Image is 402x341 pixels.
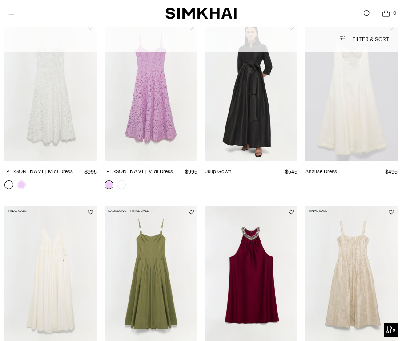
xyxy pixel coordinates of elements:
a: [PERSON_NAME] Midi Dress [4,168,73,175]
a: Julip Gown [205,168,232,175]
span: 0 [390,9,398,17]
button: Open menu modal [3,4,21,23]
a: Open cart modal [377,4,395,23]
a: SIMKHAI [165,7,237,20]
a: [PERSON_NAME] Midi Dress [105,168,173,175]
a: Analise Dress [305,168,337,175]
a: Open search modal [358,4,376,23]
button: Filter & Sort [13,30,389,48]
iframe: Sign Up via Text for Offers [7,307,89,334]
